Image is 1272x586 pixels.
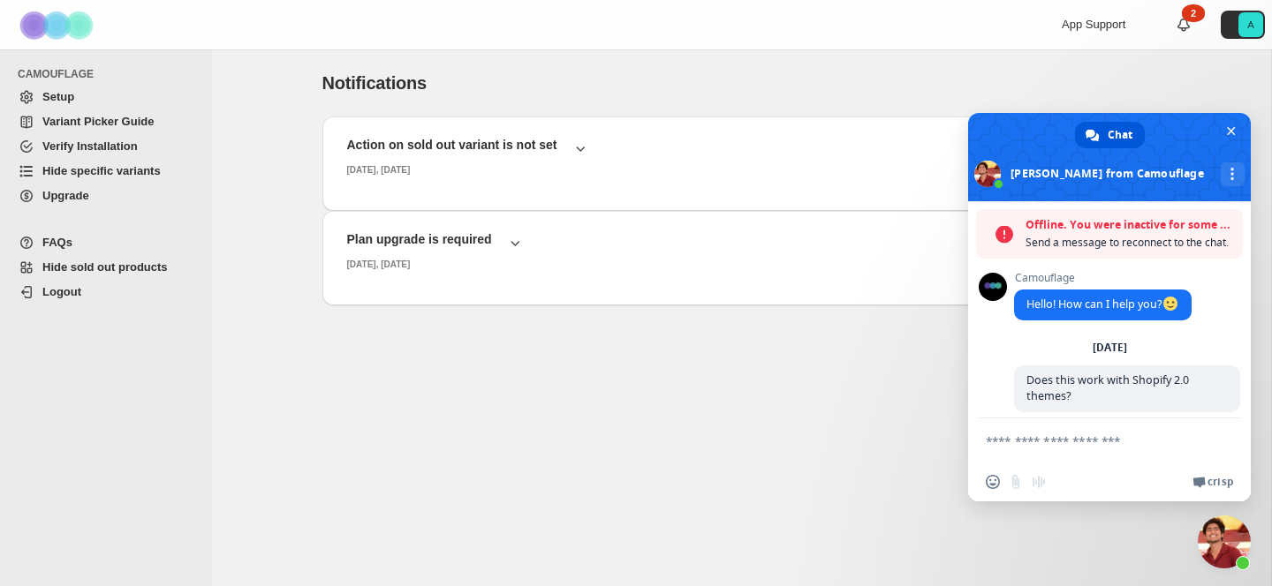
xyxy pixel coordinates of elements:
span: Crisp [1208,475,1233,489]
span: App Support [1062,18,1125,31]
span: Setup [42,90,74,103]
span: Hide specific variants [42,164,161,177]
button: Plan upgrade is required[DATE], [DATE] [337,225,1147,277]
span: CAMOUFLAGE [18,67,200,81]
span: Notifications [322,73,428,93]
span: Logout [42,285,81,298]
span: Camouflage [1014,272,1192,284]
a: Hide sold out products [11,255,193,280]
h2: Action on sold out variant is not set [347,136,557,154]
a: Variant Picker Guide [11,109,193,134]
span: Send a message to reconnect to the chat. [1026,234,1234,252]
span: Avatar with initials A [1238,12,1263,37]
a: Setup [11,85,193,109]
a: Crisp [1192,475,1233,489]
span: Hide sold out products [42,260,168,274]
a: FAQs [11,230,193,255]
span: Close chat [1222,122,1240,140]
span: Insert an emoji [986,475,1000,489]
a: Chat [1075,122,1145,148]
a: Close chat [1198,515,1251,568]
img: Camouflage [14,1,102,49]
span: Verify Installation [42,139,138,153]
div: [DATE] [1093,342,1127,353]
span: Chat [1108,122,1132,148]
button: Action on sold out variant is not set[DATE], [DATE] [337,131,1147,183]
textarea: Compose your message... [986,418,1198,462]
span: Offline. You were inactive for some time. [1026,216,1234,234]
button: Avatar with initials A [1221,11,1265,39]
a: Hide specific variants [11,159,193,184]
a: Upgrade [11,184,193,208]
span: Hello! How can I help you? [1026,297,1179,312]
div: 2 [1182,4,1205,22]
span: FAQs [42,236,72,249]
a: 2 [1175,16,1192,34]
span: Does this work with Shopify 2.0 themes? [1026,372,1189,403]
small: [DATE], [DATE] [347,165,411,175]
text: A [1247,19,1254,30]
a: Verify Installation [11,134,193,159]
small: [DATE], [DATE] [347,259,411,269]
a: Logout [11,280,193,304]
span: Upgrade [42,189,89,202]
span: Variant Picker Guide [42,115,154,128]
h2: Plan upgrade is required [347,230,492,248]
